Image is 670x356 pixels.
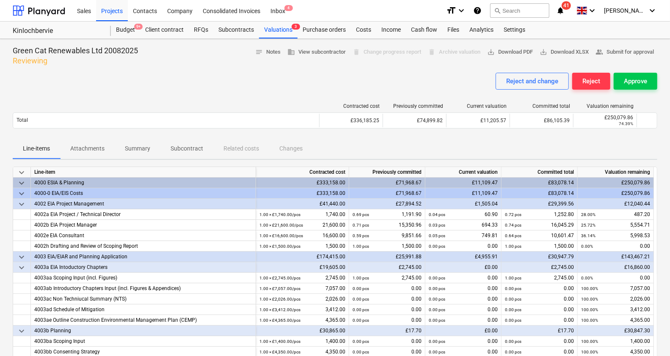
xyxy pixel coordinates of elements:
[581,294,650,304] div: 2,026.00
[581,212,596,217] small: 28.00%
[353,297,369,301] small: 0.00 pcs
[349,252,425,262] div: £25,991.88
[581,230,650,241] div: 5,998.53
[429,297,445,301] small: 0.00 pcs
[140,22,189,38] div: Client contract
[502,188,578,199] div: £83,078.14
[473,5,482,16] i: Knowledge base
[353,339,369,344] small: 0.00 pcs
[425,262,502,273] div: £0.00
[540,47,589,57] span: Download XLSX
[353,283,422,294] div: 0.00
[353,273,422,283] div: 2,745.00
[619,121,633,126] small: 74.39%
[353,220,422,230] div: 15,350.96
[353,336,422,347] div: 0.00
[429,223,445,227] small: 0.03 pcs
[456,5,466,16] i: keyboard_arrow_down
[429,315,498,326] div: 0.00
[259,273,345,283] div: 2,745.00
[17,263,27,273] span: keyboard_arrow_down
[581,276,593,280] small: 0.00%
[582,76,600,87] div: Reject
[429,276,445,280] small: 0.00 pcs
[353,350,369,354] small: 0.00 pcs
[259,307,301,312] small: 1.00 × £3,412.00 / pcs
[353,304,422,315] div: 0.00
[17,252,27,262] span: keyboard_arrow_down
[487,48,495,56] span: save_alt
[259,209,345,220] div: 1,740.00
[581,307,598,312] small: 100.00%
[383,114,446,127] div: £74,899.82
[578,199,654,209] div: £12,040.44
[353,315,422,326] div: 0.00
[189,22,213,38] div: RFQs
[562,1,571,10] span: 41
[494,7,501,14] span: search
[353,223,369,227] small: 0.71 pcs
[578,188,654,199] div: £250,079.86
[592,46,657,59] button: Submit for approval
[581,223,596,227] small: 25.72%
[581,283,650,294] div: 7,057.00
[17,167,27,178] span: keyboard_arrow_down
[34,262,252,273] div: 4003a EIA Intoductory Chapters
[429,318,445,323] small: 0.00 pcs
[578,262,654,273] div: £16,860.00
[505,315,574,326] div: 0.00
[13,56,138,66] p: Reviewing
[256,188,349,199] div: £333,158.00
[502,326,578,336] div: £17.70
[578,178,654,188] div: £250,079.86
[581,350,598,354] small: 100.00%
[556,5,565,16] i: notifications
[259,233,303,238] small: 1.00 × £16,600.00 / pcs
[13,46,138,56] p: Green Cat Renewables Ltd 20082025
[429,294,498,304] div: 0.00
[256,199,349,209] div: £41,440.00
[505,223,521,227] small: 0.74 pcs
[386,103,443,109] div: Previously committed
[34,283,252,294] div: 4003ab Introductory Chapters Input (incl. Figures & Appendices)
[319,114,383,127] div: £336,185.25
[353,307,369,312] small: 0.00 pcs
[577,115,633,120] div: £250,079.86
[259,350,301,354] small: 1.00 × £4,350.00 / pcs
[376,22,406,38] a: Income
[578,326,654,336] div: £30,847.30
[259,304,345,315] div: 3,412.00
[505,241,574,252] div: 1,500.00
[256,326,349,336] div: £30,865.00
[252,46,284,59] button: Notes
[17,178,27,188] span: keyboard_arrow_down
[259,318,301,323] small: 1.00 × £4,365.00 / pcs
[506,76,558,87] div: Reject and change
[581,241,650,252] div: 0.00
[581,318,598,323] small: 100.00%
[581,286,598,291] small: 100.00%
[213,22,259,38] a: Subcontracts
[502,167,578,178] div: Committed total
[581,297,598,301] small: 100.00%
[499,22,530,38] a: Settings
[429,283,498,294] div: 0.00
[256,178,349,188] div: £333,158.00
[487,47,533,57] span: Download PDF
[298,22,351,38] div: Purchase orders
[505,350,521,354] small: 0.00 pcs
[429,233,445,238] small: 0.05 pcs
[259,286,301,291] small: 1.00 × £7,057.00 / pcs
[429,273,498,283] div: 0.00
[496,73,569,90] button: Reject and change
[351,22,376,38] a: Costs
[464,22,499,38] a: Analytics
[256,252,349,262] div: £174,415.00
[259,241,345,252] div: 1,500.00
[502,262,578,273] div: £2,745.00
[429,307,445,312] small: 0.00 pcs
